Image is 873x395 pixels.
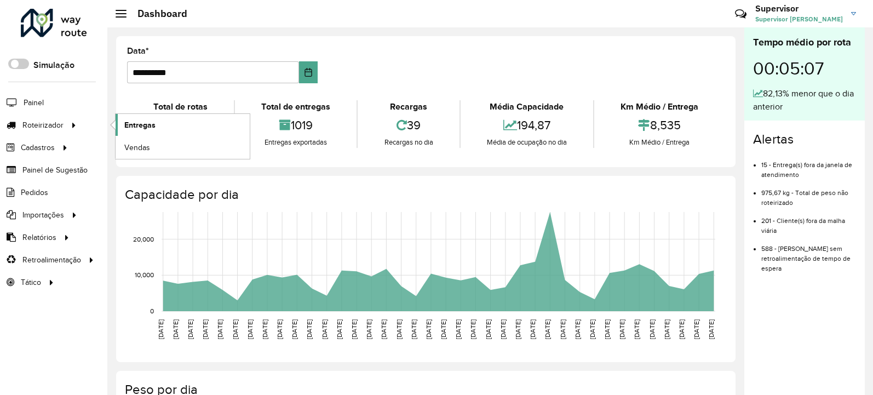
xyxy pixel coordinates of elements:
[21,142,55,153] span: Cadastros
[708,319,715,339] text: [DATE]
[22,119,64,131] span: Roteirizador
[24,97,44,108] span: Painel
[336,319,343,339] text: [DATE]
[604,319,611,339] text: [DATE]
[351,319,358,339] text: [DATE]
[365,319,372,339] text: [DATE]
[22,209,64,221] span: Importações
[261,319,268,339] text: [DATE]
[130,100,231,113] div: Total de rotas
[21,187,48,198] span: Pedidos
[157,319,164,339] text: [DATE]
[116,136,250,158] a: Vendas
[499,319,507,339] text: [DATE]
[589,319,596,339] text: [DATE]
[440,319,447,339] text: [DATE]
[663,319,670,339] text: [DATE]
[544,319,551,339] text: [DATE]
[761,152,856,180] li: 15 - Entrega(s) fora da janela de atendimento
[360,100,456,113] div: Recargas
[753,50,856,87] div: 00:05:07
[648,319,656,339] text: [DATE]
[22,164,88,176] span: Painel de Sugestão
[761,236,856,273] li: 588 - [PERSON_NAME] sem retroalimentação de tempo de espera
[116,114,250,136] a: Entregas
[753,131,856,147] h4: Alertas
[232,319,239,339] text: [DATE]
[125,187,725,203] h4: Capacidade por dia
[22,232,56,243] span: Relatórios
[238,100,354,113] div: Total de entregas
[514,319,521,339] text: [DATE]
[246,319,254,339] text: [DATE]
[410,319,417,339] text: [DATE]
[455,319,462,339] text: [DATE]
[380,319,387,339] text: [DATE]
[597,113,722,137] div: 8,535
[135,271,154,278] text: 10,000
[729,2,753,26] a: Contato Rápido
[321,319,328,339] text: [DATE]
[187,319,194,339] text: [DATE]
[360,113,456,137] div: 39
[299,61,318,83] button: Choose Date
[202,319,209,339] text: [DATE]
[559,319,566,339] text: [DATE]
[753,87,856,113] div: 82,13% menor que o dia anterior
[33,59,74,72] label: Simulação
[133,236,154,243] text: 20,000
[463,100,590,113] div: Média Capacidade
[529,319,536,339] text: [DATE]
[306,319,313,339] text: [DATE]
[469,319,476,339] text: [DATE]
[755,3,843,14] h3: Supervisor
[633,319,640,339] text: [DATE]
[574,319,581,339] text: [DATE]
[618,319,625,339] text: [DATE]
[238,113,354,137] div: 1019
[693,319,700,339] text: [DATE]
[463,137,590,148] div: Média de ocupação no dia
[216,319,223,339] text: [DATE]
[755,14,843,24] span: Supervisor [PERSON_NAME]
[22,254,81,266] span: Retroalimentação
[678,319,685,339] text: [DATE]
[276,319,283,339] text: [DATE]
[127,44,149,58] label: Data
[395,319,403,339] text: [DATE]
[360,137,456,148] div: Recargas no dia
[21,277,41,288] span: Tático
[124,119,156,131] span: Entregas
[597,100,722,113] div: Km Médio / Entrega
[597,137,722,148] div: Km Médio / Entrega
[291,319,298,339] text: [DATE]
[761,180,856,208] li: 975,67 kg - Total de peso não roteirizado
[238,137,354,148] div: Entregas exportadas
[761,208,856,236] li: 201 - Cliente(s) fora da malha viária
[753,35,856,50] div: Tempo médio por rota
[127,8,187,20] h2: Dashboard
[463,113,590,137] div: 194,87
[172,319,179,339] text: [DATE]
[425,319,432,339] text: [DATE]
[485,319,492,339] text: [DATE]
[150,307,154,314] text: 0
[124,142,150,153] span: Vendas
